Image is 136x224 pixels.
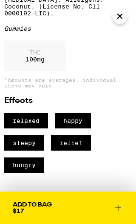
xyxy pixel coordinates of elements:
div: 100 mg [4,41,66,71]
span: sleepy [4,135,44,151]
span: hungry [4,157,44,173]
h2: Effects [4,97,132,105]
span: relief [51,135,91,151]
button: Close [112,9,127,24]
span: Hi. Need any help? [6,6,70,15]
p: THC [25,49,45,56]
p: *Amounts are averages, individual items may vary. [4,77,132,88]
span: happy [55,113,91,128]
div: Gummies [4,25,132,32]
div: Add To Bag [13,202,52,208]
span: relaxed [4,113,48,128]
span: $17 [13,207,24,214]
